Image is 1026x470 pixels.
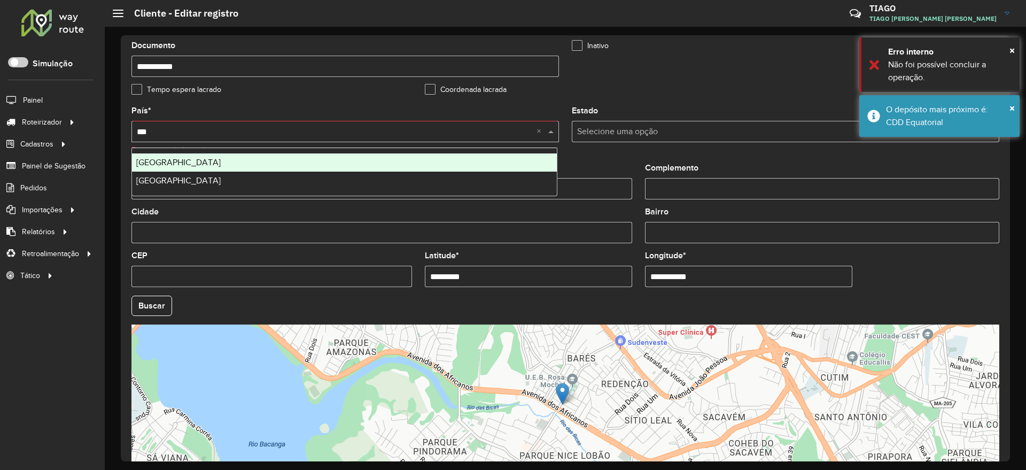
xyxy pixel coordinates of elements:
span: × [1009,102,1015,114]
span: Pedidos [20,182,47,194]
label: Simulação [33,57,73,70]
label: Estado [572,104,598,117]
span: Retroalimentação [22,248,79,259]
span: × [1009,44,1015,56]
label: País [131,104,151,117]
label: Documento [131,39,175,52]
span: [GEOGRAPHIC_DATA] [136,158,221,167]
h2: Cliente - Editar registro [123,7,238,19]
button: Buscar [131,296,172,316]
label: Coordenada lacrada [425,84,507,95]
span: Importações [22,204,63,215]
div: O depósito mais próximo é: CDD Equatorial [886,103,1012,129]
div: Erro interno [888,45,1012,58]
label: Longitude [645,249,686,262]
span: TIAGO [PERSON_NAME] [PERSON_NAME] [869,14,997,24]
span: [GEOGRAPHIC_DATA] [136,176,221,185]
label: Latitude [425,249,459,262]
span: Painel [23,95,43,106]
label: Complemento [645,161,698,174]
label: CEP [131,249,147,262]
label: Tempo espera lacrado [131,84,221,95]
h3: TIAGO [869,3,997,13]
span: Clear all [537,125,546,138]
a: Contato Rápido [844,2,867,25]
button: Close [1009,42,1015,58]
img: Marker [556,383,569,405]
button: Close [1009,100,1015,116]
span: Cadastros [20,138,53,150]
span: Painel de Sugestão [22,160,85,172]
label: Bairro [645,205,669,218]
span: Roteirizador [22,117,62,128]
span: Tático [20,270,40,281]
div: Não foi possível concluir a operação. [888,58,1012,84]
ng-dropdown-panel: Options list [131,148,557,196]
label: Cidade [131,205,159,218]
span: Relatórios [22,226,55,237]
label: Inativo [572,40,609,51]
formly-validation-message: Este campo é obrigatório [131,146,214,154]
